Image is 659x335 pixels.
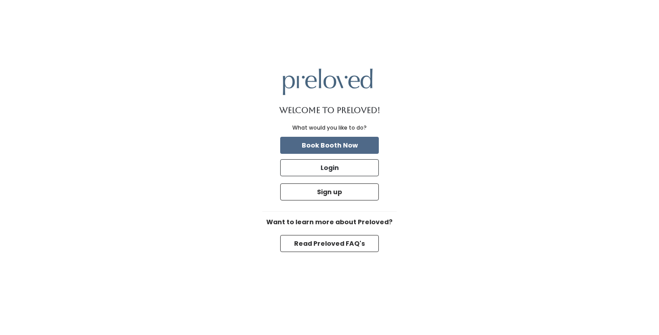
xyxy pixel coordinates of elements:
[292,124,367,132] div: What would you like to do?
[278,182,381,202] a: Sign up
[280,235,379,252] button: Read Preloved FAQ's
[280,137,379,154] button: Book Booth Now
[280,159,379,176] button: Login
[278,157,381,178] a: Login
[280,183,379,200] button: Sign up
[262,219,397,226] h6: Want to learn more about Preloved?
[283,69,373,95] img: preloved logo
[279,106,380,115] h1: Welcome to Preloved!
